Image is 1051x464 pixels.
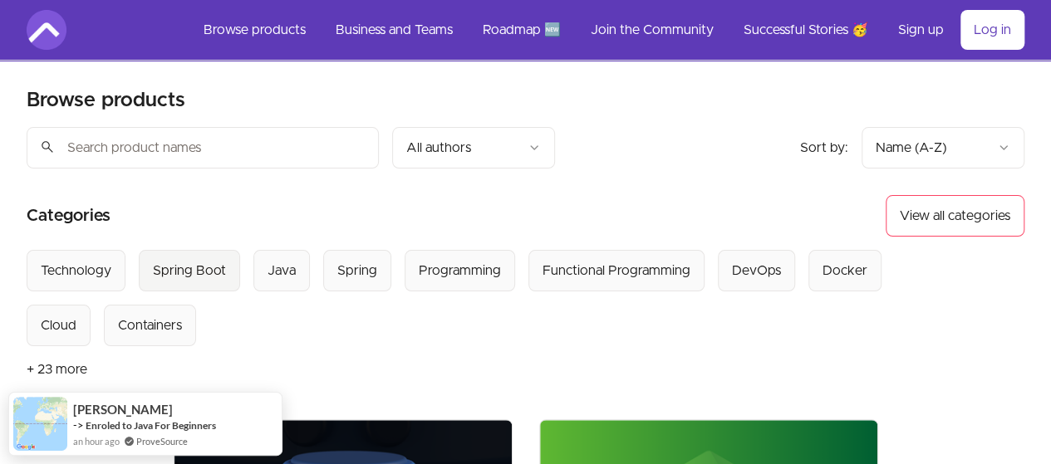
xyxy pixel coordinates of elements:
button: Filter by author [392,127,555,169]
h2: Browse products [27,87,185,114]
div: Java [268,261,296,281]
button: Product sort options [862,127,1024,169]
a: Log in [960,10,1024,50]
input: Search product names [27,127,379,169]
a: Enroled to Java For Beginners [86,418,216,432]
button: + 23 more [27,346,87,393]
span: [PERSON_NAME] [73,403,173,417]
a: Browse products [190,10,319,50]
div: Functional Programming [543,261,690,281]
div: Spring Boot [153,261,226,281]
div: Cloud [41,315,76,335]
div: Programming [419,261,501,281]
span: an hour ago [73,434,120,448]
a: Successful Stories 🥳 [730,10,882,50]
div: Spring [337,261,377,281]
a: Join the Community [577,10,727,50]
img: provesource social proof notification image [13,397,67,451]
span: Sort by: [800,141,848,154]
a: Business and Teams [322,10,466,50]
img: Amigoscode logo [27,10,66,50]
a: ProveSource [136,434,188,448]
span: search [40,135,55,159]
nav: Main [190,10,1024,50]
div: Containers [118,315,182,335]
a: Sign up [885,10,957,50]
button: View all categories [886,195,1024,237]
div: Docker [823,261,867,281]
div: DevOps [732,261,781,281]
div: Technology [41,261,111,281]
h2: Categories [27,195,111,237]
a: Roadmap 🆕 [469,10,574,50]
span: -> [73,418,84,432]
